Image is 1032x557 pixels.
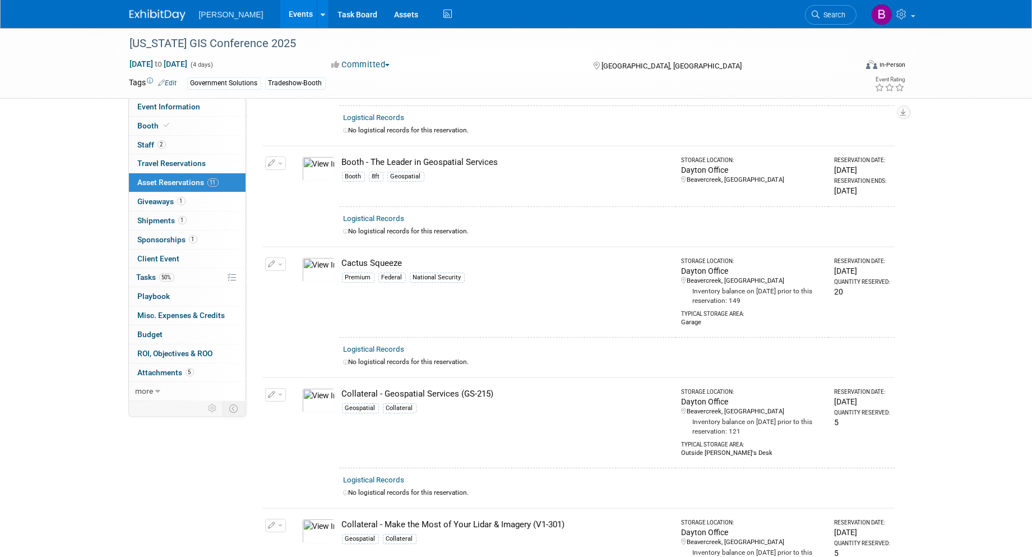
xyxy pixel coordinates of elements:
span: 1 [177,197,186,205]
span: [PERSON_NAME] [199,10,263,19]
div: Dayton Office [681,396,825,407]
div: [DATE] [834,164,890,176]
span: Attachments [138,368,194,377]
div: Event Rating [874,77,905,82]
td: Tags [129,77,177,90]
div: Government Solutions [187,77,261,89]
a: Sponsorships1 [129,231,246,249]
div: Storage Location: [681,156,825,164]
div: [DATE] [834,527,890,538]
a: Logistical Records [344,214,405,223]
div: Quantity Reserved: [834,540,890,547]
span: Misc. Expenses & Credits [138,311,225,320]
div: Outside [PERSON_NAME]'s Desk [681,449,825,458]
div: [US_STATE] GIS Conference 2025 [126,34,840,54]
div: No logistical records for this reservation. [344,126,890,135]
div: Beavercreek, [GEOGRAPHIC_DATA] [681,176,825,185]
div: Event Format [790,58,906,75]
button: Committed [327,59,394,71]
span: 2 [158,140,166,149]
div: No logistical records for this reservation. [344,227,890,236]
a: Asset Reservations11 [129,173,246,192]
td: Personalize Event Tab Strip [203,401,223,416]
span: Asset Reservations [138,178,219,187]
span: Giveaways [138,197,186,206]
span: Booth [138,121,172,130]
a: Travel Reservations [129,154,246,173]
div: Inventory balance on [DATE] prior to this reservation: 149 [681,286,825,306]
div: Premium [342,273,374,283]
div: Federal [378,273,406,283]
a: Search [805,5,857,25]
span: Client Event [138,254,180,263]
a: ROI, Objectives & ROO [129,344,246,363]
span: Budget [138,330,163,339]
img: View Images [302,519,335,544]
div: 20 [834,286,890,297]
img: View Images [302,257,335,282]
div: Cactus Squeeze [342,257,671,269]
div: Collateral [383,534,416,544]
div: [DATE] [834,265,890,277]
td: Toggle Event Tabs [223,401,246,416]
div: Dayton Office [681,265,825,277]
div: Reservation Date: [834,519,890,527]
div: Quantity Reserved: [834,278,890,286]
div: No logistical records for this reservation. [344,488,890,498]
img: ExhibitDay [129,10,186,21]
span: Tasks [137,273,174,282]
div: Geospatial [342,403,379,413]
span: Staff [138,140,166,149]
span: (4 days) [190,61,214,68]
div: Typical Storage Area: [681,306,825,318]
div: Garage [681,318,825,327]
div: Geospatial [342,534,379,544]
div: Collateral [383,403,416,413]
span: [DATE] [DATE] [129,59,188,69]
div: Tradeshow-Booth [265,77,326,89]
span: Playbook [138,292,170,301]
div: Beavercreek, [GEOGRAPHIC_DATA] [681,538,825,547]
div: Typical Storage Area: [681,436,825,449]
div: Reservation Date: [834,388,890,396]
div: Quantity Reserved: [834,409,890,417]
a: more [129,382,246,401]
div: Beavercreek, [GEOGRAPHIC_DATA] [681,277,825,286]
img: View Images [302,388,335,413]
div: Collateral - Make the Most of Your Lidar & Imagery (V1-301) [342,519,671,531]
a: Playbook [129,287,246,306]
div: Reservation Date: [834,156,890,164]
div: Storage Location: [681,388,825,396]
div: In-Person [879,61,905,69]
div: Booth [342,172,365,182]
img: Buse Onen [871,4,892,25]
span: Shipments [138,216,187,225]
div: Beavercreek, [GEOGRAPHIC_DATA] [681,407,825,416]
a: Staff2 [129,136,246,154]
a: Tasks50% [129,268,246,287]
span: Travel Reservations [138,159,206,168]
span: 50% [159,273,174,282]
span: Event Information [138,102,201,111]
i: Booth reservation complete [164,122,170,128]
span: more [136,386,154,395]
div: Collateral - Geospatial Services (GS-215) [342,388,671,400]
div: Geospatial [387,172,424,182]
div: Reservation Date: [834,257,890,265]
span: 11 [207,178,219,187]
div: National Security [410,273,465,283]
div: No logistical records for this reservation. [344,357,890,367]
span: [GEOGRAPHIC_DATA], [GEOGRAPHIC_DATA] [601,62,742,70]
a: Shipments1 [129,211,246,230]
span: 5 [186,368,194,376]
div: Dayton Office [681,527,825,538]
div: 8ft [369,172,383,182]
a: Client Event [129,250,246,268]
a: Booth [129,117,246,135]
div: Booth - The Leader in Geospatial Services [342,156,671,168]
a: Giveaways1 [129,192,246,211]
div: [DATE] [834,396,890,407]
span: ROI, Objectives & ROO [138,349,213,358]
a: Logistical Records [344,476,405,484]
a: Misc. Expenses & Credits [129,306,246,325]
